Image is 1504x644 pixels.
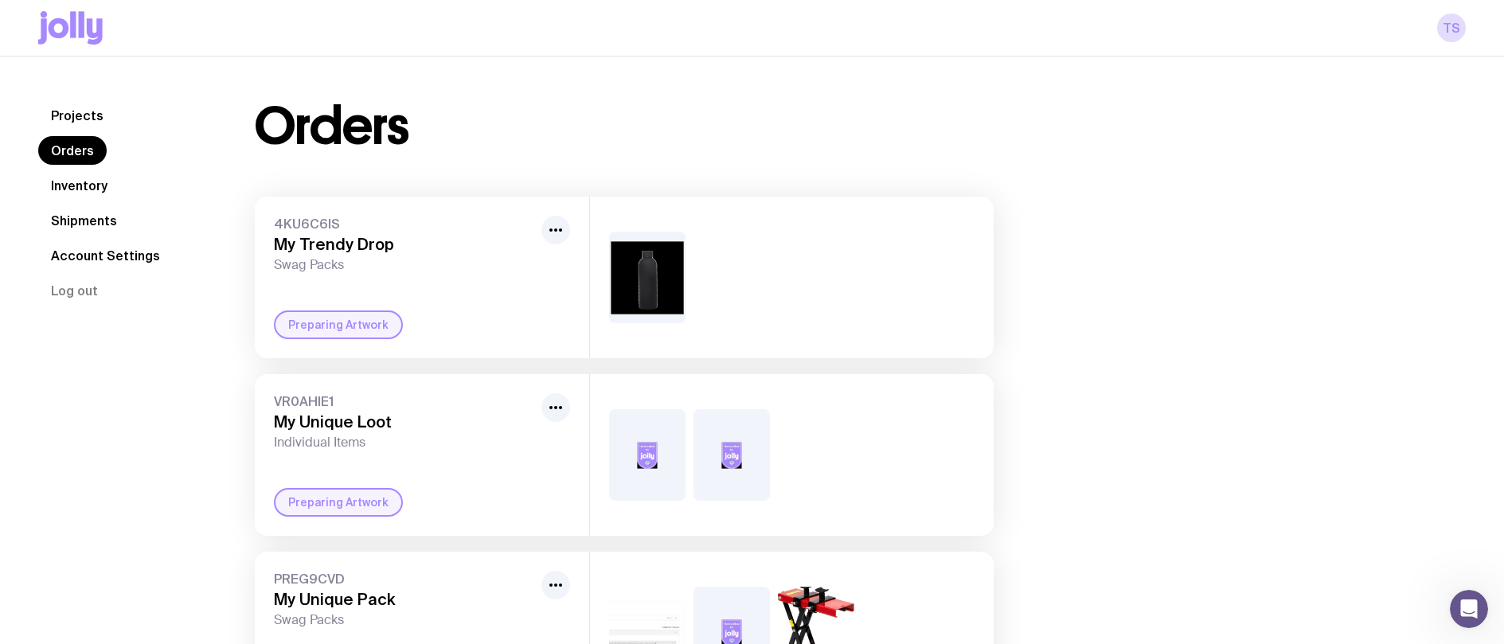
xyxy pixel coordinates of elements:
[274,571,535,587] span: PREG9CVD
[274,435,535,451] span: Individual Items
[1450,590,1488,628] iframe: Intercom live chat
[255,101,408,152] h1: Orders
[38,101,116,130] a: Projects
[274,612,535,628] span: Swag Packs
[274,393,535,409] span: VR0AHIE1
[274,590,535,609] h3: My Unique Pack
[38,276,111,305] button: Log out
[274,412,535,431] h3: My Unique Loot
[38,136,107,165] a: Orders
[1437,14,1466,42] a: TS
[38,241,173,270] a: Account Settings
[274,235,535,254] h3: My Trendy Drop
[38,206,130,235] a: Shipments
[38,171,120,200] a: Inventory
[274,257,535,273] span: Swag Packs
[274,216,535,232] span: 4KU6C6IS
[274,310,403,339] div: Preparing Artwork
[274,488,403,517] div: Preparing Artwork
